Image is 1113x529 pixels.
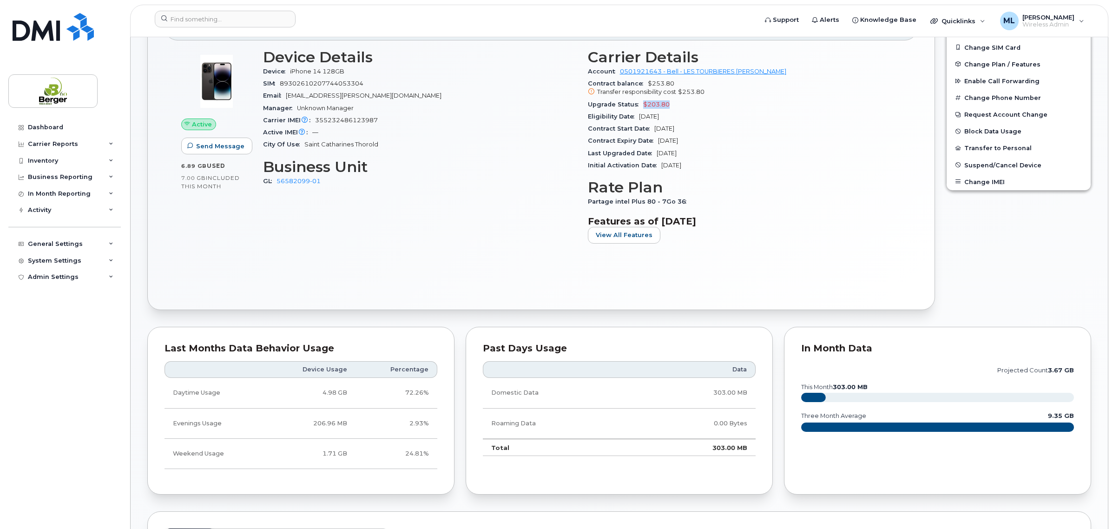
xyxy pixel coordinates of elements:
h3: Features as of [DATE] [588,216,902,227]
span: Last Upgraded Date [588,150,657,157]
span: City Of Use [263,141,304,148]
span: $253.80 [588,80,902,97]
td: Weekend Usage [165,439,265,469]
span: Eligibility Date [588,113,639,120]
td: 0.00 Bytes [634,409,756,439]
th: Device Usage [265,361,356,378]
td: Total [483,439,634,456]
span: ML [1003,15,1015,26]
td: Roaming Data [483,409,634,439]
span: Manager [263,105,297,112]
span: 355232486123987 [315,117,378,124]
th: Percentage [356,361,437,378]
span: [DATE] [654,125,674,132]
span: Email [263,92,286,99]
img: image20231002-3703462-njx0qo.jpeg [189,53,244,109]
span: Enable Call Forwarding [964,78,1040,85]
span: 7.00 GB [181,175,206,181]
span: Active IMEI [263,129,312,136]
h3: Device Details [263,49,577,66]
span: Change Plan / Features [964,60,1041,67]
span: Transfer responsibility cost [597,88,676,95]
span: [DATE] [657,150,677,157]
span: used [207,162,225,169]
text: 9.35 GB [1048,412,1074,419]
td: 72.26% [356,378,437,408]
tspan: 303.00 MB [833,384,868,390]
span: Contract balance [588,80,648,87]
text: projected count [997,367,1074,374]
a: 0501921643 - Bell - LES TOURBIERES [PERSON_NAME] [620,68,786,75]
span: 6.89 GB [181,163,207,169]
button: Transfer to Personal [947,139,1091,156]
td: Domestic Data [483,378,634,408]
span: Send Message [196,142,244,151]
span: Contract Start Date [588,125,654,132]
td: 303.00 MB [634,439,756,456]
h3: Business Unit [263,159,577,175]
span: SIM [263,80,280,87]
span: $203.80 [643,101,670,108]
span: Alerts [820,15,839,25]
span: Saint Catharines Thorold [304,141,378,148]
span: Support [773,15,799,25]
button: Suspend/Cancel Device [947,157,1091,173]
span: Wireless Admin [1022,21,1074,28]
button: Block Data Usage [947,123,1091,139]
td: Daytime Usage [165,378,265,408]
div: Mélanie Lafrance [994,12,1091,30]
button: Send Message [181,138,252,154]
td: 2.93% [356,409,437,439]
button: Change Phone Number [947,89,1091,106]
tspan: 3.67 GB [1048,367,1074,374]
tr: Weekdays from 6:00pm to 8:00am [165,409,437,439]
span: Carrier IMEI [263,117,315,124]
text: three month average [801,412,866,419]
td: 24.81% [356,439,437,469]
h3: Rate Plan [588,179,902,196]
div: Quicklinks [924,12,992,30]
tr: Friday from 6:00pm to Monday 8:00am [165,439,437,469]
span: Knowledge Base [860,15,916,25]
span: — [312,129,318,136]
span: [DATE] [658,137,678,144]
span: $253.80 [678,88,705,95]
button: Request Account Change [947,106,1091,123]
td: 1.71 GB [265,439,356,469]
span: Partage intel Plus 80 - 7Go 36 [588,198,691,205]
span: [PERSON_NAME] [1022,13,1074,21]
a: Support [758,11,805,29]
span: Initial Activation Date [588,162,661,169]
td: 206.96 MB [265,409,356,439]
button: View All Features [588,227,660,244]
h3: Carrier Details [588,49,902,66]
button: Enable Call Forwarding [947,73,1091,89]
span: included this month [181,174,240,190]
div: Past Days Usage [483,344,756,353]
td: 4.98 GB [265,378,356,408]
td: 303.00 MB [634,378,756,408]
a: Knowledge Base [846,11,923,29]
span: [EMAIL_ADDRESS][PERSON_NAME][DOMAIN_NAME] [286,92,441,99]
a: Alerts [805,11,846,29]
span: Device [263,68,290,75]
button: Change Plan / Features [947,56,1091,73]
span: Unknown Manager [297,105,354,112]
span: Account [588,68,620,75]
span: iPhone 14 128GB [290,68,344,75]
th: Data [634,361,756,378]
span: [DATE] [639,113,659,120]
span: 89302610207744053304 [280,80,363,87]
span: Contract Expiry Date [588,137,658,144]
div: In Month Data [801,344,1074,353]
span: Upgrade Status [588,101,643,108]
td: Evenings Usage [165,409,265,439]
a: 56582099-01 [277,178,321,185]
span: [DATE] [661,162,681,169]
span: Quicklinks [942,17,975,25]
span: GL [263,178,277,185]
text: this month [801,384,868,390]
input: Find something... [155,11,296,27]
button: Change SIM Card [947,39,1091,56]
span: Suspend/Cancel Device [964,161,1041,168]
